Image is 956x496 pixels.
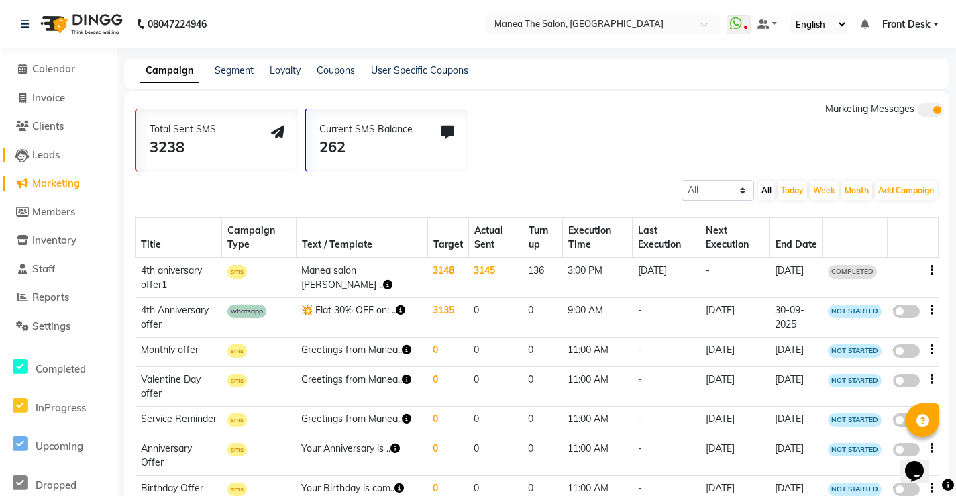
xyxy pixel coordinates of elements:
td: Valentine Day offer [136,366,222,406]
td: 0 [523,406,562,436]
span: NOT STARTED [828,413,882,427]
span: Marketing [32,177,80,189]
span: Staff [32,262,55,275]
a: Reports [3,290,114,305]
td: 4th aniversary offer1 [136,258,222,298]
td: - [633,436,700,475]
td: Anniversary Offer [136,436,222,475]
span: Clients [32,119,64,132]
td: [DATE] [769,436,822,475]
td: 💥 Flat 30% OFF on: .. [296,298,427,338]
span: NOT STARTED [828,305,882,318]
span: NOT STARTED [828,443,882,456]
th: Execution Time [562,218,632,258]
span: Reports [32,291,69,303]
span: Front Desk [882,17,931,32]
td: 11:00 AM [562,436,632,475]
th: Turn up [523,218,562,258]
img: logo [34,5,126,43]
td: 136 [523,258,562,298]
td: 3135 [427,298,468,338]
td: [DATE] [769,406,822,436]
td: [DATE] [700,338,769,367]
span: Settings [32,319,70,332]
a: User Specific Coupons [371,64,468,77]
button: Add Campaign [875,181,937,200]
span: sms [227,483,247,496]
span: InProgress [36,401,86,414]
td: - [633,338,700,367]
a: Staff [3,262,114,277]
span: sms [227,265,247,279]
span: sms [227,344,247,358]
div: 262 [319,136,413,158]
span: sms [227,443,247,456]
td: 11:00 AM [562,366,632,406]
span: Members [32,205,75,218]
td: 3:00 PM [562,258,632,298]
th: Target [427,218,468,258]
th: Text / Template [296,218,427,258]
label: false [893,374,920,387]
span: NOT STARTED [828,374,882,387]
a: Marketing [3,176,114,191]
span: Completed [36,362,86,375]
td: - [700,258,769,298]
td: 0 [427,338,468,367]
td: 0 [468,298,523,338]
span: NOT STARTED [828,344,882,358]
td: [DATE] [700,298,769,338]
a: Segment [215,64,254,77]
td: Manea salon [PERSON_NAME] .. [296,258,427,298]
td: Your Anniversary is .. [296,436,427,475]
td: 0 [468,338,523,367]
td: 0 [468,366,523,406]
th: Next Execution [700,218,769,258]
th: Last Execution [633,218,700,258]
td: [DATE] [700,366,769,406]
th: Campaign Type [222,218,297,258]
td: 3148 [427,258,468,298]
button: Month [841,181,872,200]
th: Title [136,218,222,258]
span: whatsapp [227,305,266,318]
td: [DATE] [769,258,822,298]
span: Leads [32,148,60,161]
td: 11:00 AM [562,406,632,436]
span: NOT STARTED [828,483,882,496]
button: All [758,181,775,200]
td: Greetings from Manea.. [296,338,427,367]
td: 9:00 AM [562,298,632,338]
a: Members [3,205,114,220]
td: - [633,366,700,406]
span: Inventory [32,234,76,246]
a: Settings [3,319,114,334]
div: Current SMS Balance [319,122,413,136]
button: Today [778,181,807,200]
td: 30-09-2025 [769,298,822,338]
a: Loyalty [270,64,301,77]
td: Monthly offer [136,338,222,367]
label: false [893,305,920,318]
td: 0 [468,436,523,475]
span: sms [227,413,247,427]
div: Total Sent SMS [150,122,216,136]
a: Calendar [3,62,114,77]
td: 3145 [468,258,523,298]
a: Campaign [140,59,199,83]
span: Invoice [32,91,65,104]
th: End Date [769,218,822,258]
a: Clients [3,119,114,134]
td: Greetings from Manea.. [296,406,427,436]
a: Coupons [317,64,355,77]
td: [DATE] [700,436,769,475]
span: COMPLETED [828,265,877,279]
td: 11:00 AM [562,338,632,367]
td: [DATE] [700,406,769,436]
td: 0 [523,298,562,338]
span: sms [227,374,247,387]
th: Actual Sent [468,218,523,258]
a: Inventory [3,233,114,248]
td: 0 [427,366,468,406]
label: false [893,344,920,358]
